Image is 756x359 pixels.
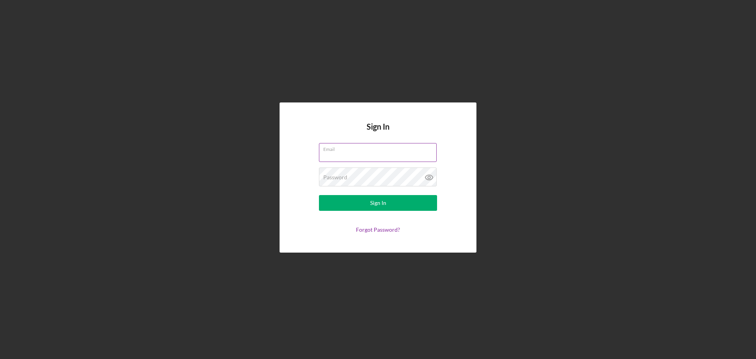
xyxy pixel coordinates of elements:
div: Sign In [370,195,386,211]
button: Sign In [319,195,437,211]
label: Password [323,174,347,180]
label: Email [323,143,437,152]
a: Forgot Password? [356,226,400,233]
h4: Sign In [367,122,389,143]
